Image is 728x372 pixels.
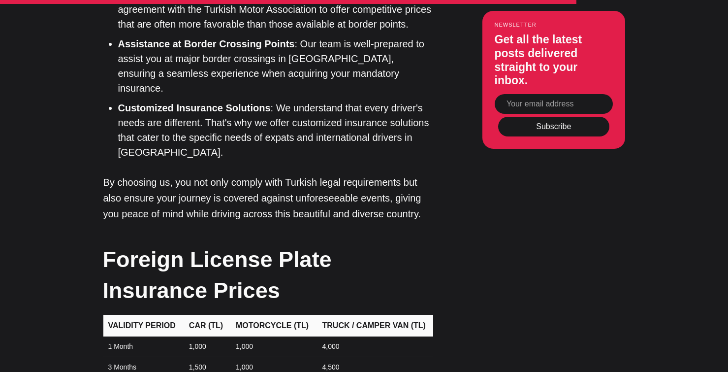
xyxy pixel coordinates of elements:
td: 1 Month [103,337,183,357]
h2: Foreign License Plate Insurance Prices [103,244,433,306]
td: 1,000 [183,337,230,357]
p: By choosing us, you not only comply with Turkish legal requirements but also ensure your journey ... [103,174,433,222]
strong: Assistance at Border Crossing Points [118,38,295,49]
td: 4,000 [317,337,433,357]
li: : We understand that every driver's needs are different. That's why we offer customized insurance... [118,101,433,160]
button: Subscribe [498,117,609,137]
th: VALIDITY PERIOD [103,315,183,337]
th: TRUCK / CAMPER VAN (TL) [317,315,433,337]
th: MOTORCYCLE (TL) [230,315,317,337]
th: CAR (TL) [183,315,230,337]
small: Newsletter [495,22,613,28]
h3: Get all the latest posts delivered straight to your inbox. [495,34,613,88]
li: : Our team is well-prepared to assist you at major border crossings in [GEOGRAPHIC_DATA], ensurin... [118,36,433,96]
td: 1,000 [230,337,317,357]
input: Your email address [495,95,613,114]
strong: Customized Insurance Solutions [118,102,271,113]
